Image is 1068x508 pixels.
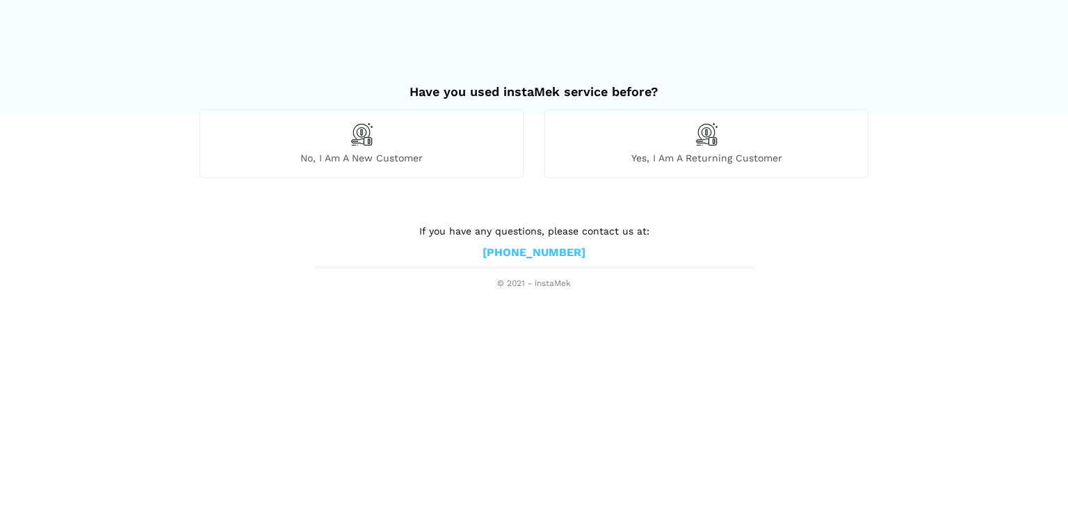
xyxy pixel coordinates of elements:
span: No, I am a new customer [200,152,523,164]
a: [PHONE_NUMBER] [483,246,585,260]
span: Yes, I am a returning customer [545,152,868,164]
h2: Have you used instaMek service before? [200,70,868,100]
p: If you have any questions, please contact us at: [315,223,753,239]
span: © 2021 - instaMek [315,278,753,289]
